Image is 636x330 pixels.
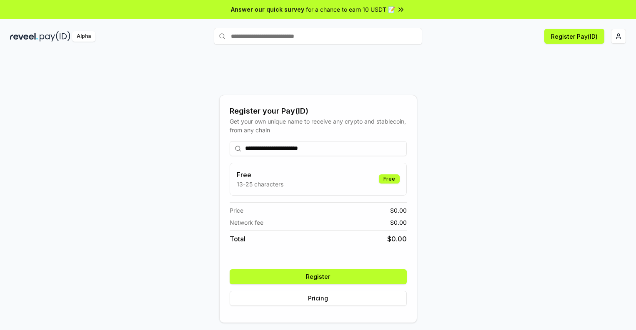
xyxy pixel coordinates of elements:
[390,206,407,215] span: $ 0.00
[379,174,400,184] div: Free
[10,31,38,42] img: reveel_dark
[230,117,407,134] div: Get your own unique name to receive any crypto and stablecoin, from any chain
[387,234,407,244] span: $ 0.00
[230,218,263,227] span: Network fee
[237,180,283,189] p: 13-25 characters
[544,29,604,44] button: Register Pay(ID)
[230,105,407,117] div: Register your Pay(ID)
[230,206,243,215] span: Price
[390,218,407,227] span: $ 0.00
[306,5,395,14] span: for a chance to earn 10 USDT 📝
[230,291,407,306] button: Pricing
[72,31,95,42] div: Alpha
[230,234,245,244] span: Total
[237,170,283,180] h3: Free
[231,5,304,14] span: Answer our quick survey
[40,31,70,42] img: pay_id
[230,269,407,284] button: Register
